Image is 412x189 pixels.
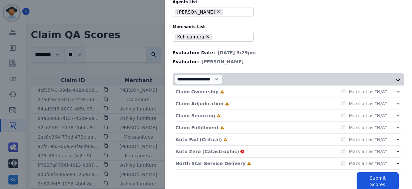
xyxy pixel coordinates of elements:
label: Mark all as "N/A" [349,148,387,155]
li: Keh camera [175,34,212,40]
p: North Star Service Delivery [176,160,246,167]
label: Mark all as "N/A" [349,100,387,107]
p: Claim Adjudication [176,100,223,107]
p: Auto Fail (Critical) [176,136,222,143]
p: Claim Fulfillment [176,124,219,131]
label: Mark all as "N/A" [349,89,387,95]
label: Mark all as "N/A" [349,136,387,143]
label: Mark all as "N/A" [349,160,387,167]
div: Evaluator: [173,58,404,65]
li: [PERSON_NAME] [175,9,223,15]
p: Claim Ownership [176,89,219,95]
ul: selected options [174,33,249,41]
label: Mark all as "N/A" [349,112,387,119]
span: [DATE] 3:29pm [218,49,256,56]
span: [PERSON_NAME] [201,58,244,65]
button: Remove Keh camera [205,34,210,39]
label: Merchants List [173,24,404,29]
p: Auto Zero (Catastrophic) [176,148,239,155]
button: Remove Nakashima Hasan [216,9,221,14]
p: Claim Servicing [176,112,215,119]
label: Mark all as "N/A" [349,124,387,131]
div: Evaluation Date: [173,49,404,56]
ul: selected options [174,8,249,16]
